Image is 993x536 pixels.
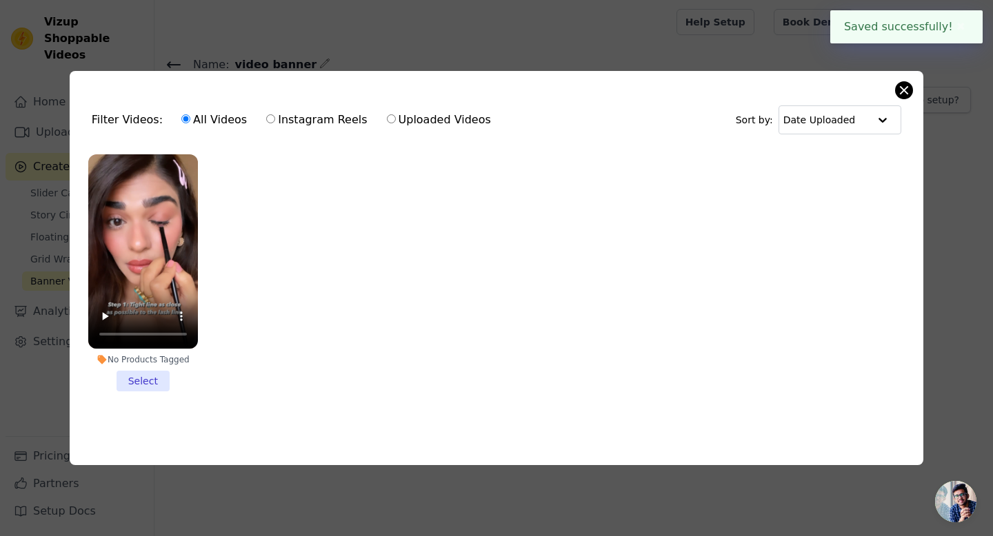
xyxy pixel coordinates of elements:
label: Uploaded Videos [386,111,492,129]
div: Open chat [935,481,976,522]
div: No Products Tagged [88,354,198,365]
button: Close [953,19,969,35]
div: Saved successfully! [830,10,983,43]
div: Sort by: [736,105,902,134]
button: Close modal [896,82,912,99]
div: Filter Videos: [92,104,499,136]
label: All Videos [181,111,248,129]
label: Instagram Reels [265,111,368,129]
